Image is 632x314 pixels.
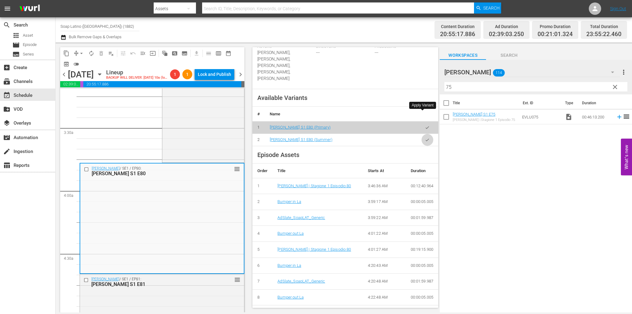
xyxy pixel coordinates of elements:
[3,162,10,169] span: Reports
[620,68,627,76] span: more_vert
[162,50,168,56] span: auto_awesome_motion_outlined
[170,72,180,77] span: 1
[316,50,320,55] span: ---
[252,258,273,274] td: 6
[71,59,81,69] span: 24 hours Lineup View is OFF
[181,50,188,56] span: subtitles_outlined
[68,35,122,39] span: Bulk Remove Gaps & Overlaps
[138,48,148,58] span: Fill episodes with ad slates
[61,48,71,58] span: Copy Lineup
[520,109,563,124] td: EVLU075
[277,295,304,300] a: Bumper out La
[92,171,212,176] div: [PERSON_NAME] S1 E80
[4,5,11,12] span: menu
[363,163,406,178] th: Starts At
[616,114,623,120] svg: Add to Schedule
[270,137,332,142] a: [PERSON_NAME] S1 E80 (Summer)
[252,226,273,242] td: 4
[538,31,573,38] span: 00:21:01.324
[180,48,189,58] span: Create Series Block
[234,276,240,283] button: reorder
[3,134,10,141] span: Automation
[96,48,106,58] span: Select an event to delete
[71,48,86,58] span: Remove Gaps & Overlaps
[234,166,240,172] span: reorder
[252,163,273,178] th: Order
[12,32,20,39] span: Asset
[453,94,519,112] th: Title
[60,71,68,78] span: chevron_left
[406,163,439,178] th: Duration
[277,215,325,220] a: AdSlate_SoapLAT_Generic
[453,118,515,122] div: [PERSON_NAME] | Stagione 1 Episodio 75
[223,48,233,58] span: Month Calendar View
[88,50,94,56] span: autorenew_outlined
[214,48,223,58] span: Week Calendar View
[68,69,94,80] div: [DATE]
[80,81,83,87] span: 00:21:01.324
[189,47,202,59] span: Download as CSV
[406,194,439,210] td: 00:00:05.005
[106,48,116,58] span: Clear Lineup
[91,277,213,287] div: / SE1 / EP81:
[440,31,475,38] span: 20:55:17.886
[252,289,273,305] td: 8
[493,66,505,79] span: 114
[252,274,273,290] td: 7
[277,263,301,268] a: Bumper in La
[483,2,500,14] span: Search
[519,94,561,112] th: Ext. ID
[610,82,620,92] button: clear
[23,51,34,57] span: Series
[257,151,299,159] span: Episode Assets
[182,72,192,77] span: 1
[83,81,241,87] span: 20:55:17.886
[580,109,613,124] td: 00:46:13.200
[363,194,406,210] td: 3:59:17 AM
[406,274,439,290] td: 00:01:59.987
[538,22,573,31] div: Promo Duration
[375,50,378,55] span: ---
[63,50,69,56] span: content_copy
[78,50,85,56] span: arrow_drop_down
[620,65,627,80] button: more_vert
[277,184,351,188] a: [PERSON_NAME] | Stagione 1 Episodio 80
[252,134,265,146] td: 2
[12,41,20,49] span: Episode
[252,210,273,226] td: 3
[3,105,10,113] span: VOD
[406,226,439,242] td: 00:00:05.005
[406,242,439,258] td: 00:19:15.900
[610,6,626,11] a: Sign Out
[489,31,524,38] span: 02:39:03.250
[63,61,69,67] span: preview_outlined
[252,194,273,210] td: 2
[252,121,265,134] td: 1
[586,31,622,38] span: 23:55:22.460
[363,274,406,290] td: 4:20:48 AM
[406,289,439,305] td: 00:00:05.005
[148,48,158,58] span: Update Metadata from Key Asset
[257,94,307,101] span: Available Variants
[3,119,10,127] span: layers
[92,166,120,171] a: [PERSON_NAME]
[363,242,406,258] td: 4:01:27 AM
[128,48,138,58] span: Revert to Primary Episode
[252,178,273,194] td: 1
[170,48,180,58] span: Create Search Block
[453,112,495,117] a: [PERSON_NAME] S1 E75
[565,113,572,121] span: Video
[586,22,622,31] div: Total Duration
[198,69,231,80] div: Lock and Publish
[3,92,10,99] span: Schedule
[406,258,439,274] td: 00:00:05.005
[23,32,33,39] span: Asset
[73,61,79,67] span: toggle_off
[106,69,168,76] div: Lineup
[215,50,222,56] span: calendar_view_week_outlined
[91,281,213,287] div: [PERSON_NAME] S1 E81
[440,52,486,59] span: Workspaces
[561,94,578,112] th: Type
[241,81,244,87] span: 00:04:37.540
